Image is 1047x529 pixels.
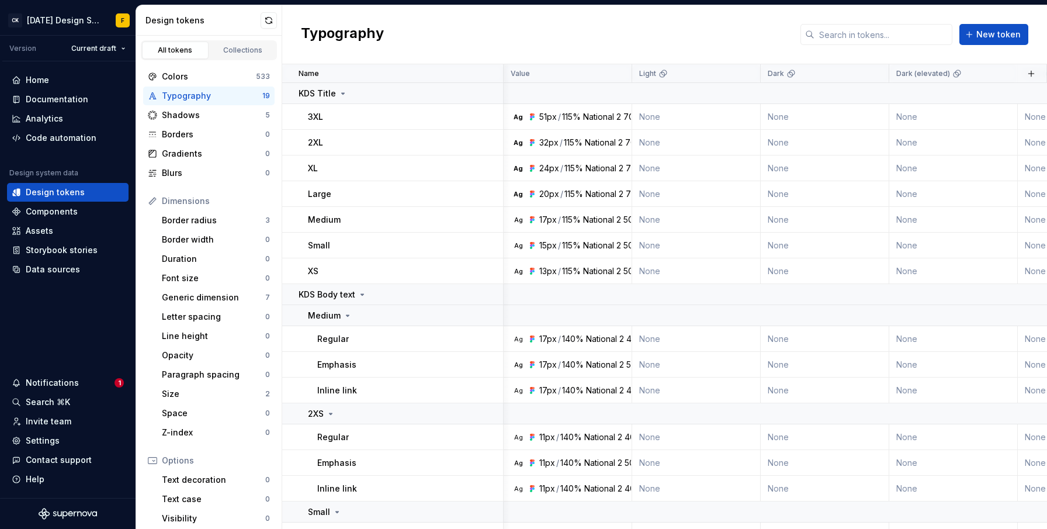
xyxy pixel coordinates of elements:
[583,214,621,226] div: National 2
[214,46,272,55] div: Collections
[761,207,889,233] td: None
[625,431,640,443] div: 400
[632,378,761,403] td: None
[299,289,355,300] p: KDS Body text
[558,111,561,123] div: /
[157,490,275,509] a: Text case0
[889,155,1018,181] td: None
[299,88,336,99] p: KDS Title
[632,476,761,502] td: None
[564,162,583,174] div: 115%
[562,111,581,123] div: 115%
[265,254,270,264] div: 0
[162,234,265,246] div: Border width
[556,457,559,469] div: /
[564,137,583,148] div: 115%
[556,431,559,443] div: /
[9,44,36,53] div: Version
[265,331,270,341] div: 0
[162,513,265,524] div: Visibility
[162,350,265,361] div: Opacity
[626,333,642,345] div: 400
[265,475,270,485] div: 0
[162,272,265,284] div: Font size
[558,385,561,396] div: /
[7,260,129,279] a: Data sources
[558,214,561,226] div: /
[761,181,889,207] td: None
[157,230,275,249] a: Border width0
[761,352,889,378] td: None
[562,214,581,226] div: 115%
[539,431,555,443] div: 11px
[562,385,584,396] div: 140%
[632,258,761,284] td: None
[265,216,270,225] div: 3
[626,359,642,371] div: 500
[889,424,1018,450] td: None
[115,378,124,388] span: 1
[632,104,761,130] td: None
[761,450,889,476] td: None
[558,333,561,345] div: /
[143,87,275,105] a: Typography19
[514,215,523,224] div: Ag
[308,310,341,321] p: Medium
[514,164,523,173] div: Ag
[26,416,71,427] div: Invite team
[265,110,270,120] div: 5
[761,258,889,284] td: None
[265,130,270,139] div: 0
[623,111,639,123] div: 700
[162,330,265,342] div: Line height
[7,109,129,128] a: Analytics
[539,111,557,123] div: 51px
[539,265,557,277] div: 13px
[814,24,952,45] input: Search in tokens...
[514,241,523,250] div: Ag
[157,365,275,384] a: Paragraph spacing0
[157,509,275,528] a: Visibility0
[7,393,129,412] button: Search ⌘K
[539,240,557,251] div: 15px
[626,188,642,200] div: 700
[562,333,584,345] div: 140%
[26,132,96,144] div: Code automation
[889,233,1018,258] td: None
[157,423,275,442] a: Z-index0
[558,265,561,277] div: /
[162,167,265,179] div: Blurs
[299,69,319,78] p: Name
[761,378,889,403] td: None
[162,493,265,505] div: Text case
[761,104,889,130] td: None
[632,450,761,476] td: None
[157,288,275,307] a: Generic dimension7
[539,483,555,495] div: 11px
[7,241,129,260] a: Storybook stories
[143,67,275,86] a: Colors533
[625,137,641,148] div: 700
[560,457,582,469] div: 140%
[66,40,131,57] button: Current draft
[639,69,656,78] p: Light
[162,129,265,140] div: Borders
[7,412,129,431] a: Invite team
[889,181,1018,207] td: None
[308,214,341,226] p: Medium
[584,483,622,495] div: National 2
[308,265,318,277] p: XS
[539,385,557,396] div: 17px
[143,164,275,182] a: Blurs0
[585,137,623,148] div: National 2
[625,483,640,495] div: 400
[162,71,256,82] div: Colors
[7,183,129,202] a: Design tokens
[145,15,261,26] div: Design tokens
[265,351,270,360] div: 0
[889,476,1018,502] td: None
[7,470,129,489] button: Help
[308,506,330,518] p: Small
[317,359,356,371] p: Emphasis
[761,424,889,450] td: None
